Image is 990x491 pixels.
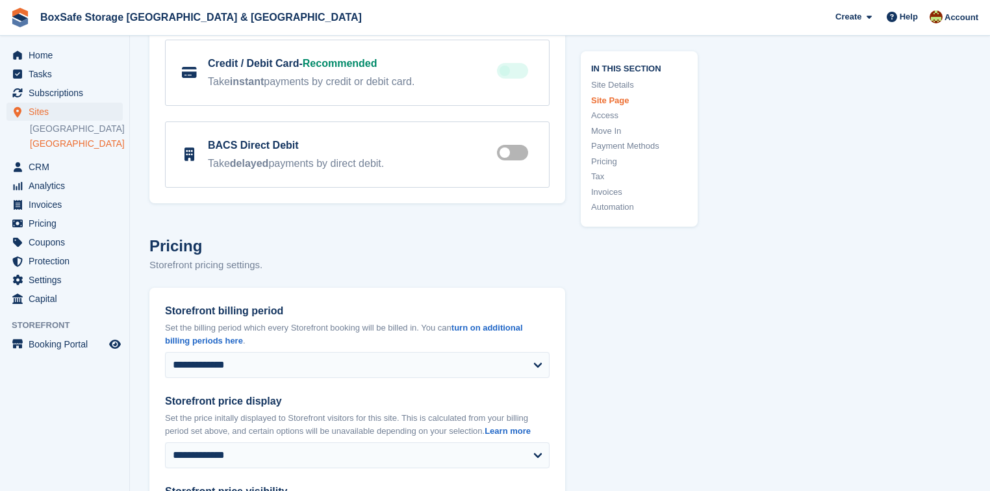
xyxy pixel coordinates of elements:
a: Tax [591,170,687,183]
span: Create [835,10,861,23]
div: Take payments by credit or debit card. [208,74,487,90]
span: Analytics [29,177,107,195]
a: turn on additional billing periods here [165,323,523,346]
a: menu [6,46,123,64]
span: Tasks [29,65,107,83]
a: [GEOGRAPHIC_DATA] [30,123,123,135]
span: Coupons [29,233,107,251]
span: Pricing [29,214,107,233]
span: Storefront [12,319,129,332]
img: stora-icon-8386f47178a22dfd0bd8f6a31ec36ba5ce8667c1dd55bd0f319d3a0aa187defe.svg [10,8,30,27]
a: menu [6,103,123,121]
span: Capital [29,290,107,308]
a: BoxSafe Storage [GEOGRAPHIC_DATA] & [GEOGRAPHIC_DATA] [35,6,367,28]
b: instant [230,76,264,87]
a: Pricing [591,155,687,168]
b: delayed [230,158,269,169]
label: Storefront billing period [165,303,550,319]
span: Protection [29,252,107,270]
a: Site Details [591,79,687,92]
a: Access [591,109,687,122]
a: menu [6,233,123,251]
a: Preview store [107,336,123,352]
a: menu [6,65,123,83]
a: Automation [591,201,687,214]
span: Account [945,11,978,24]
div: Take payments by direct debit. [208,156,487,171]
span: Recommended [303,58,377,69]
span: Booking Portal [29,335,107,353]
a: [GEOGRAPHIC_DATA] [30,138,123,150]
span: Home [29,46,107,64]
span: Invoices [29,195,107,214]
a: Invoices [591,185,687,198]
a: Move In [591,124,687,137]
h2: Pricing [149,234,565,258]
a: menu [6,252,123,270]
p: Set the price initally displayed to Storefront visitors for this site. This is calculated from yo... [165,412,550,437]
a: Payment Methods [591,140,687,153]
img: Kim [930,10,943,23]
span: Sites [29,103,107,121]
div: - [208,56,487,71]
span: CRM [29,158,107,176]
label: Storefront price display [165,394,550,409]
a: Site Page [591,94,687,107]
p: Storefront pricing settings. [149,258,565,273]
span: Settings [29,271,107,289]
a: menu [6,335,123,353]
a: menu [6,195,123,214]
a: menu [6,290,123,308]
span: Help [900,10,918,23]
span: In this section [591,61,687,73]
a: Learn more [485,426,531,436]
label: BACS Direct Debit [208,140,299,151]
a: menu [6,84,123,102]
p: Set the billing period which every Storefront booking will be billed in. You can . [165,321,550,347]
a: menu [6,271,123,289]
a: menu [6,177,123,195]
span: Subscriptions [29,84,107,102]
a: menu [6,214,123,233]
a: menu [6,158,123,176]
